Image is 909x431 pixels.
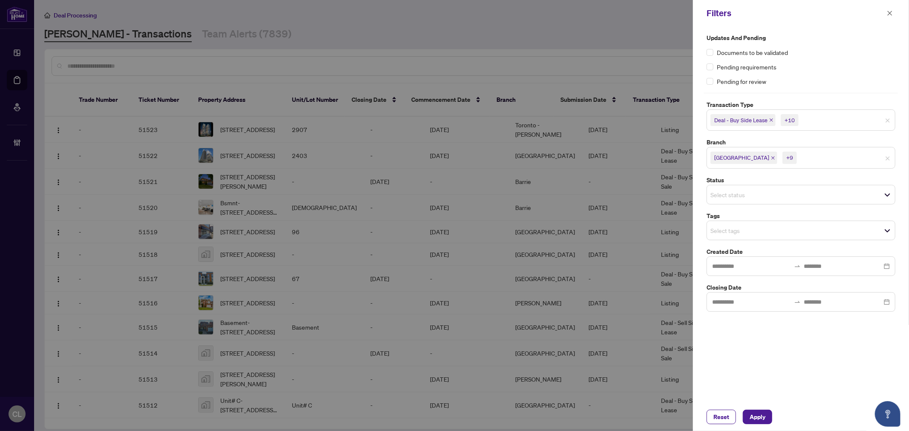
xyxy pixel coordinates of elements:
[885,156,890,161] span: close
[794,263,801,270] span: to
[885,118,890,123] span: close
[743,410,772,424] button: Apply
[875,401,900,427] button: Open asap
[794,299,801,305] span: to
[785,116,795,124] div: +10
[710,114,776,126] span: Deal - Buy Side Lease
[707,247,895,256] label: Created Date
[717,62,776,72] span: Pending requirements
[713,410,729,424] span: Reset
[771,156,775,160] span: close
[769,118,773,122] span: close
[717,48,788,57] span: Documents to be validated
[786,153,793,162] div: +9
[794,299,801,305] span: swap-right
[707,138,895,147] label: Branch
[710,152,777,164] span: Richmond Hill
[707,33,895,43] label: Updates and Pending
[707,100,895,109] label: Transaction Type
[794,263,801,270] span: swap-right
[707,211,895,221] label: Tags
[717,77,766,86] span: Pending for review
[707,175,895,185] label: Status
[707,283,895,292] label: Closing Date
[707,7,884,20] div: Filters
[887,10,893,16] span: close
[714,116,768,124] span: Deal - Buy Side Lease
[707,410,736,424] button: Reset
[714,153,769,162] span: [GEOGRAPHIC_DATA]
[750,410,765,424] span: Apply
